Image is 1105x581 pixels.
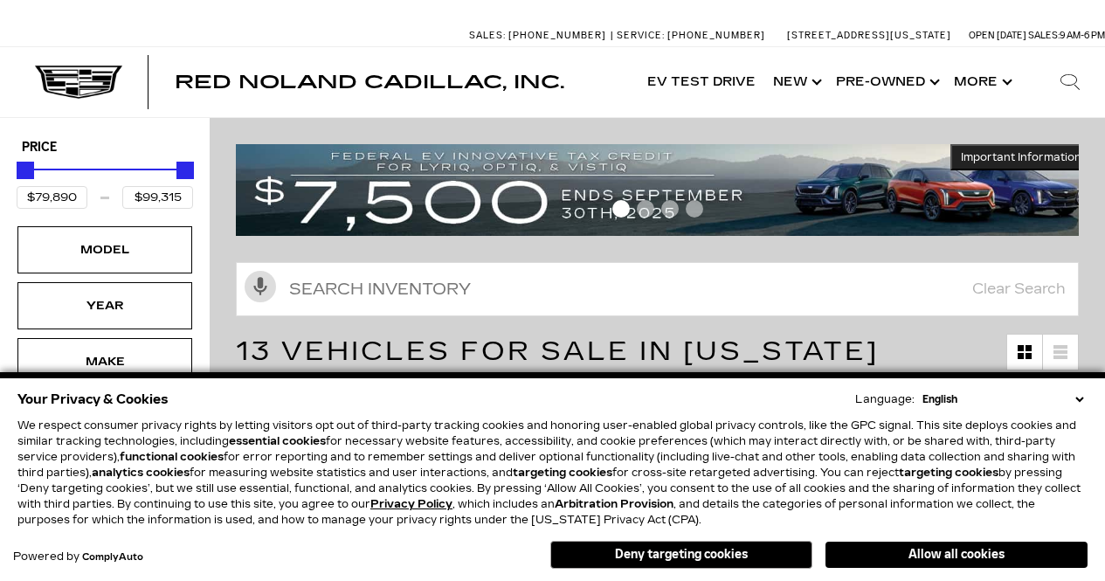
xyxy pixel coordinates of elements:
span: Go to slide 3 [661,200,679,218]
h5: Price [22,140,188,156]
span: Sales: [469,30,506,41]
span: Your Privacy & Cookies [17,387,169,412]
p: We respect consumer privacy rights by letting visitors opt out of third-party tracking cookies an... [17,418,1088,528]
a: Pre-Owned [827,47,945,117]
strong: functional cookies [120,451,224,463]
img: Cadillac Dark Logo with Cadillac White Text [35,66,122,99]
button: Allow all cookies [825,542,1088,568]
input: Minimum [17,186,87,209]
a: Sales: [PHONE_NUMBER] [469,31,611,40]
button: More [945,47,1018,117]
a: Privacy Policy [370,498,452,510]
button: Important Information [950,144,1092,170]
strong: analytics cookies [92,467,190,479]
a: New [764,47,827,117]
a: Red Noland Cadillac, Inc. [175,73,564,91]
div: Powered by [13,551,143,563]
span: Red Noland Cadillac, Inc. [175,72,564,93]
select: Language Select [918,391,1088,407]
input: Maximum [122,186,193,209]
span: 9 AM-6 PM [1060,30,1105,41]
span: Service: [617,30,665,41]
div: Year [61,296,148,315]
button: Deny targeting cookies [550,541,812,569]
div: YearYear [17,282,192,329]
div: Make [61,352,148,371]
span: [PHONE_NUMBER] [667,30,765,41]
strong: targeting cookies [899,467,998,479]
span: [PHONE_NUMBER] [508,30,606,41]
span: Go to slide 4 [686,200,703,218]
a: EV Test Drive [639,47,764,117]
strong: targeting cookies [513,467,612,479]
div: Language: [855,394,915,405]
a: Service: [PHONE_NUMBER] [611,31,770,40]
a: ComplyAuto [82,552,143,563]
div: MakeMake [17,338,192,385]
strong: essential cookies [229,435,326,447]
svg: Click to toggle on voice search [245,271,276,302]
input: Search Inventory [236,262,1079,316]
span: Important Information [961,150,1081,164]
div: Minimum Price [17,162,34,179]
span: Open [DATE] [969,30,1026,41]
div: Maximum Price [176,162,194,179]
strong: Arbitration Provision [555,498,673,510]
div: Price [17,156,193,209]
div: Model [61,240,148,259]
span: 13 Vehicles for Sale in [US_STATE][GEOGRAPHIC_DATA], [GEOGRAPHIC_DATA] [236,335,963,402]
div: ModelModel [17,226,192,273]
span: Go to slide 2 [637,200,654,218]
a: [STREET_ADDRESS][US_STATE] [787,30,951,41]
img: vrp-tax-ending-august-version [236,144,1092,236]
span: Go to slide 1 [612,200,630,218]
span: Sales: [1028,30,1060,41]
